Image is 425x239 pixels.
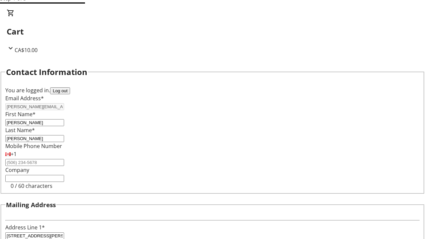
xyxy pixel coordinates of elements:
label: Last Name* [5,126,35,134]
tr-character-limit: 0 / 60 characters [11,182,52,190]
h2: Contact Information [6,66,87,78]
h3: Mailing Address [6,200,56,209]
label: First Name* [5,111,36,118]
h2: Cart [7,26,418,38]
span: CA$10.00 [15,46,38,54]
label: Mobile Phone Number [5,142,62,150]
label: Company [5,166,29,174]
label: Address Line 1* [5,224,45,231]
div: CartCA$10.00 [7,9,418,54]
div: You are logged in. [5,86,420,94]
button: Log out [50,87,70,94]
label: Email Address* [5,95,44,102]
input: (506) 234-5678 [5,159,64,166]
